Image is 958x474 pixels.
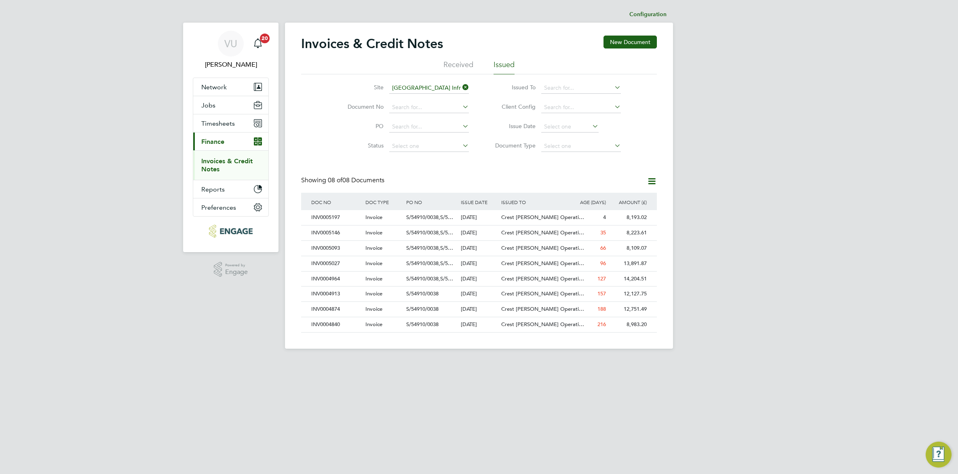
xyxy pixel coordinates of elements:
[459,272,500,287] div: [DATE]
[328,176,342,184] span: 08 of
[225,269,248,276] span: Engage
[309,241,363,256] div: INV0005093
[365,229,382,236] span: Invoice
[337,84,384,91] label: Site
[309,256,363,271] div: INV0005027
[365,290,382,297] span: Invoice
[541,82,621,94] input: Search for...
[193,225,269,238] a: Go to home page
[309,287,363,301] div: INV0004913
[600,229,606,236] span: 35
[389,102,469,113] input: Search for...
[501,321,584,328] span: Crest [PERSON_NAME] Operati…
[389,82,469,94] input: Search for...
[309,302,363,317] div: INV0004874
[193,180,268,198] button: Reports
[363,193,404,211] div: DOC TYPE
[404,193,458,211] div: PO NO
[201,204,236,211] span: Preferences
[597,275,606,282] span: 127
[214,262,248,277] a: Powered byEngage
[193,31,269,70] a: VU[PERSON_NAME]
[365,214,382,221] span: Invoice
[406,229,453,236] span: S/54910/0038,S/5…
[926,442,952,468] button: Engage Resource Center
[201,138,224,145] span: Finance
[201,157,253,173] a: Invoices & Credit Notes
[629,6,667,23] li: Configuration
[406,290,439,297] span: S/54910/0038
[567,193,608,211] div: AGE (DAYS)
[501,275,584,282] span: Crest [PERSON_NAME] Operati…
[603,36,657,48] button: New Document
[501,290,584,297] span: Crest [PERSON_NAME] Operati…
[501,229,584,236] span: Crest [PERSON_NAME] Operati…
[337,122,384,130] label: PO
[193,133,268,150] button: Finance
[365,260,382,267] span: Invoice
[499,193,567,211] div: ISSUED TO
[608,210,649,225] div: 8,193.02
[301,36,443,52] h2: Invoices & Credit Notes
[193,114,268,132] button: Timesheets
[600,244,606,251] span: 66
[608,225,649,240] div: 8,223.61
[193,150,268,180] div: Finance
[201,185,225,193] span: Reports
[608,302,649,317] div: 12,751.49
[608,287,649,301] div: 12,127.75
[608,317,649,332] div: 8,983.20
[541,141,621,152] input: Select one
[406,244,453,251] span: S/54910/0038,S/5…
[489,103,536,110] label: Client Config
[459,210,500,225] div: [DATE]
[250,31,266,57] a: 20
[193,96,268,114] button: Jobs
[406,321,439,328] span: S/54910/0038
[459,193,500,211] div: ISSUE DATE
[489,142,536,149] label: Document Type
[541,121,599,133] input: Select one
[489,84,536,91] label: Issued To
[443,60,473,74] li: Received
[201,120,235,127] span: Timesheets
[489,122,536,130] label: Issue Date
[389,141,469,152] input: Select one
[459,287,500,301] div: [DATE]
[193,60,269,70] span: Vicki Upson
[501,214,584,221] span: Crest [PERSON_NAME] Operati…
[224,38,237,49] span: VU
[309,317,363,332] div: INV0004840
[337,103,384,110] label: Document No
[597,305,606,312] span: 188
[406,214,453,221] span: S/54910/0038,S/5…
[406,275,453,282] span: S/54910/0038,S/5…
[365,275,382,282] span: Invoice
[501,260,584,267] span: Crest [PERSON_NAME] Operati…
[608,272,649,287] div: 14,204.51
[309,193,363,211] div: DOC NO
[301,176,386,185] div: Showing
[337,142,384,149] label: Status
[406,305,439,312] span: S/54910/0038
[459,317,500,332] div: [DATE]
[608,241,649,256] div: 8,109.07
[501,305,584,312] span: Crest [PERSON_NAME] Operati…
[406,260,453,267] span: S/54910/0038,S/5…
[225,262,248,269] span: Powered by
[597,290,606,297] span: 157
[600,260,606,267] span: 96
[597,321,606,328] span: 216
[260,34,270,43] span: 20
[459,256,500,271] div: [DATE]
[328,176,384,184] span: 08 Documents
[365,244,382,251] span: Invoice
[603,214,606,221] span: 4
[459,302,500,317] div: [DATE]
[494,60,515,74] li: Issued
[365,321,382,328] span: Invoice
[608,256,649,271] div: 13,891.87
[309,272,363,287] div: INV0004964
[183,23,279,252] nav: Main navigation
[459,225,500,240] div: [DATE]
